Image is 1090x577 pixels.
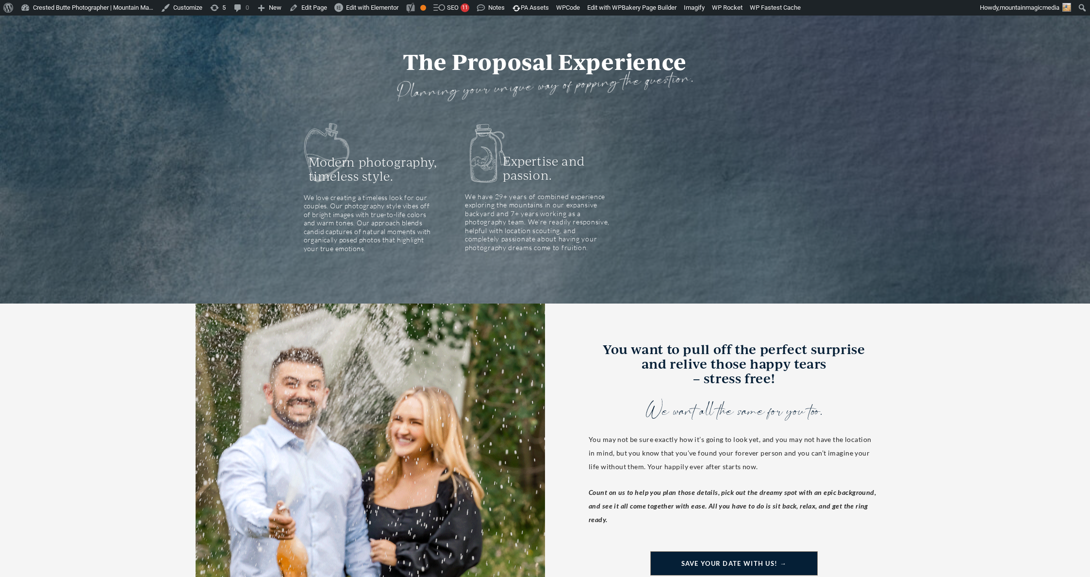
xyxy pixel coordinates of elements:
[309,155,440,184] h2: Modern photography, timeless style.
[268,50,822,74] h1: The Proposal Experience
[589,488,876,524] strong: Count on us to help you plan those details, pick out the dreamy spot with an epic background, and...
[681,558,787,569] span: SAVE YOUR DATE WITH US! →
[645,396,822,428] h1: We want all the same for you too.
[589,341,879,385] h2: You want to pull off the perfect surprise and relive those happy tears – stress free!
[589,433,879,476] div: You may not be sure exactly how it’s going to look yet, and you may not have the location in mind...
[346,4,398,11] span: Edit with Elementor
[461,3,469,12] div: 11
[304,193,435,253] div: We love creating a timeless look for our couples. Our photography style vibes off of bright image...
[503,154,597,183] h2: Expertise and passion.
[650,551,818,576] a: SAVE YOUR DATE WITH US! →
[268,62,822,111] h3: Planning your unique way of popping the question.
[420,5,426,11] div: OK
[1000,4,1059,11] span: mountainmagicmedia
[465,192,611,252] div: We have 29+ years of combined experience exploring the mountains in our expansive backyard and 7+...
